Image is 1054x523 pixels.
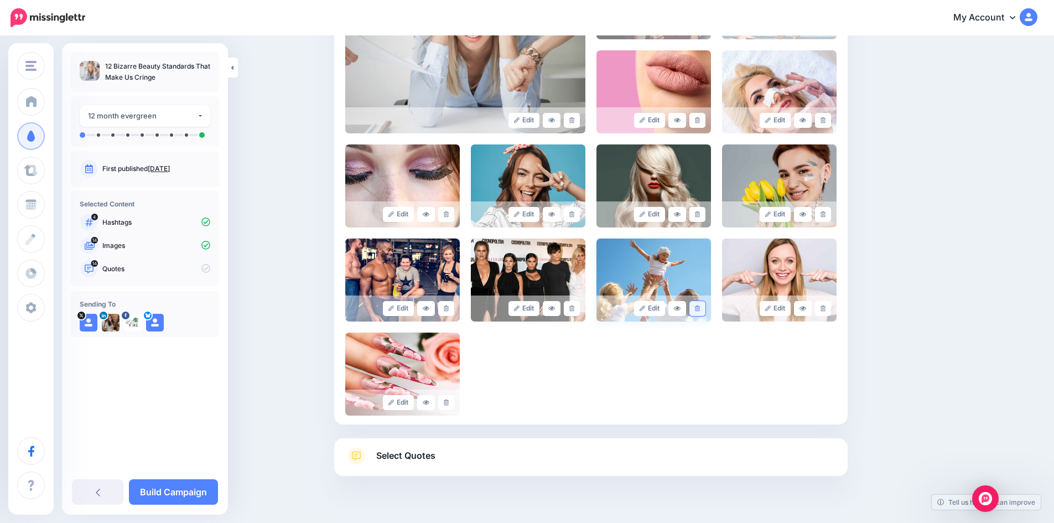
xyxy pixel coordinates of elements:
[722,144,837,227] img: 263a13ee57969dfe55ea7e3d08890aff_large.jpg
[508,301,540,316] a: Edit
[102,241,210,251] p: Images
[596,50,711,133] img: ffc44da636932ca7ca00f7df944b4a6d_large.jpg
[722,50,837,133] img: aeaf1b704ad58b5f76bf8c65490256ff_large.jpg
[383,301,414,316] a: Edit
[148,164,170,173] a: [DATE]
[345,239,460,322] img: d14b6734324ea8b2d1758a45c7d5e130_large.jpg
[345,333,460,416] img: 2f87e29a54d153737ce6e5d694458674_large.jpg
[102,218,210,227] p: Hashtags
[972,485,999,512] div: Open Intercom Messenger
[25,61,37,71] img: menu.png
[345,144,460,227] img: 5ee66302e9583673016b345ca6fa3376_large.jpg
[508,207,540,222] a: Edit
[345,447,837,476] a: Select Quotes
[91,214,98,220] span: 4
[80,200,210,208] h4: Selected Content
[105,61,210,83] p: 12 Bizarre Beauty Standards That Make Us Cringe
[634,113,666,128] a: Edit
[80,105,210,127] button: 12 month evergreen
[80,300,210,308] h4: Sending To
[102,164,210,174] p: First published
[634,207,666,222] a: Edit
[942,4,1037,32] a: My Account
[760,207,791,222] a: Edit
[11,8,85,27] img: Missinglettr
[596,144,711,227] img: 57071c37d1a1a313c00cef4e14d85a9e_large.jpg
[932,495,1041,510] a: Tell us how we can improve
[124,314,142,332] img: 302279413_941954216721528_4677248601821306673_n-bsa153469.jpg
[376,448,435,463] span: Select Quotes
[91,260,98,267] span: 14
[596,239,711,322] img: 7ddd7b40c3aee7d12a2b97e49734d1dd_large.jpg
[146,314,164,332] img: user_default_image.png
[91,237,98,244] span: 14
[634,301,666,316] a: Edit
[760,113,791,128] a: Edit
[102,264,210,274] p: Quotes
[383,395,414,410] a: Edit
[102,314,120,332] img: 1690273302207-88569.png
[383,207,414,222] a: Edit
[80,314,97,332] img: user_default_image.png
[471,144,585,227] img: 73365c78babd86473786b3946f2d6fb3_large.jpg
[80,61,100,81] img: fef7d04112e8f7f88995c1c9b9fd6cc8_thumb.jpg
[88,110,197,122] div: 12 month evergreen
[471,239,585,322] img: 04ccc6fd9cefcef1ec53c0e1956d4315_large.jpg
[722,239,837,322] img: a01f8aa3aa5ad869b796d0f46d8fb109_large.jpg
[508,113,540,128] a: Edit
[760,301,791,316] a: Edit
